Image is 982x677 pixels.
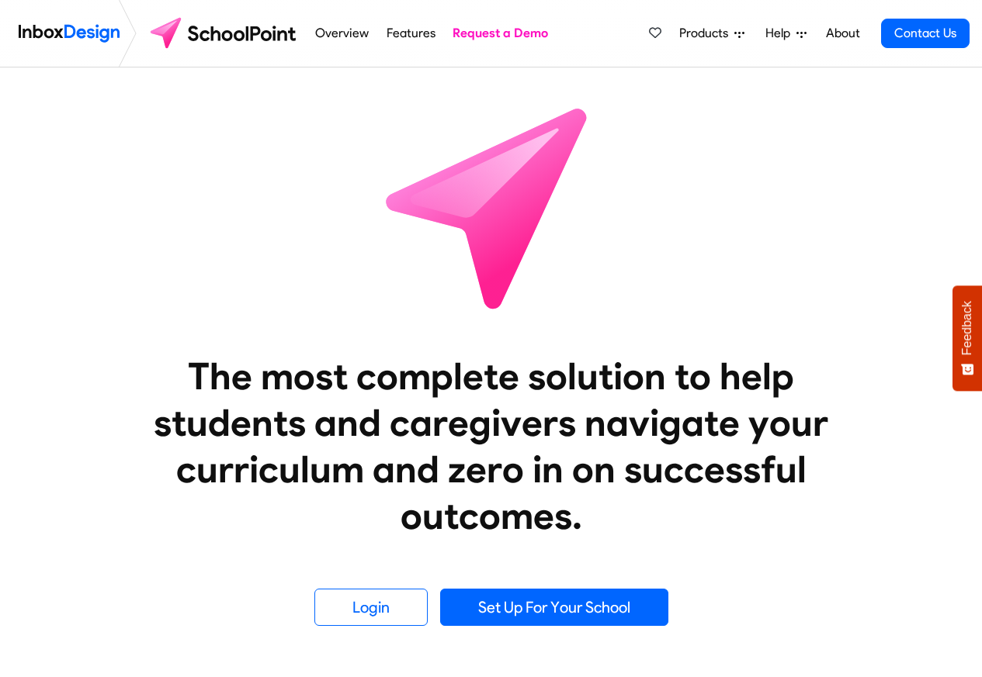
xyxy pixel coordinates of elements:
[449,18,553,49] a: Request a Demo
[352,67,631,347] img: icon_schoolpoint.svg
[679,24,734,43] span: Products
[314,589,428,626] a: Login
[440,589,668,626] a: Set Up For Your School
[673,18,751,49] a: Products
[960,301,974,355] span: Feedback
[821,18,864,49] a: About
[759,18,813,49] a: Help
[765,24,796,43] span: Help
[953,285,982,391] button: Feedback - Show survey
[382,18,439,49] a: Features
[311,18,373,49] a: Overview
[143,15,307,52] img: schoolpoint logo
[881,19,970,48] a: Contact Us
[123,353,860,539] heading: The most complete solution to help students and caregivers navigate your curriculum and zero in o...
